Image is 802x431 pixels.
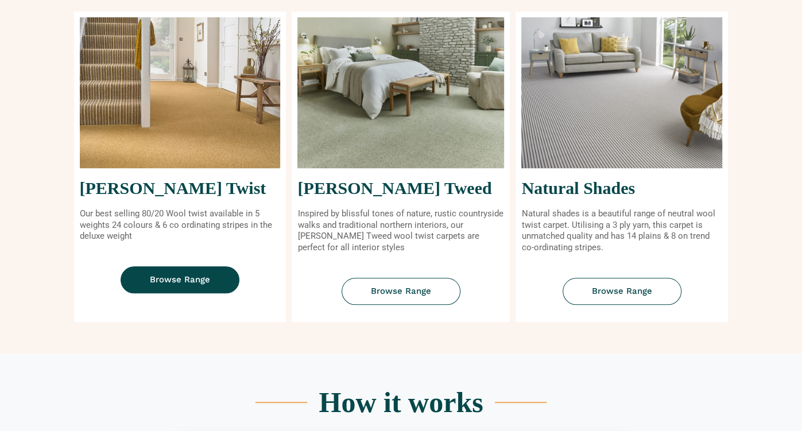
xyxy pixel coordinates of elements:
a: Browse Range [121,266,239,293]
h2: [PERSON_NAME] Tweed [297,180,504,197]
span: Browse Range [150,275,210,284]
h2: Natural Shades [521,180,722,197]
p: Natural shades is a beautiful range of neutral wool twist carpet. Utilising a 3 ply yarn, this ca... [521,208,722,253]
span: Browse Range [371,287,431,296]
p: Inspired by blissful tones of nature, rustic countryside walks and traditional northern interiors... [297,208,504,253]
a: Browse Range [342,278,460,305]
h2: [PERSON_NAME] Twist [80,180,281,197]
span: Browse Range [592,287,652,296]
a: Browse Range [563,278,681,305]
p: Our best selling 80/20 Wool twist available in 5 weights 24 colours & 6 co ordinating stripes in ... [80,208,281,242]
h2: How it works [319,388,483,417]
